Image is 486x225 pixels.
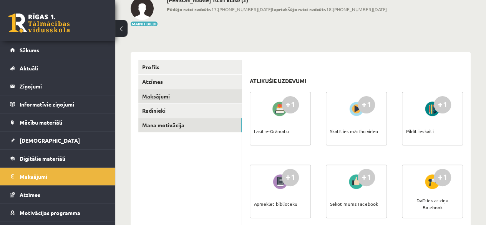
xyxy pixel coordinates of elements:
a: Sākums [10,41,106,59]
a: Profils [138,60,242,74]
a: Radinieki [138,103,242,118]
div: +1 [358,169,375,186]
div: Pildīt ieskaiti [406,118,434,145]
div: Dalīties ar ziņu Facebook [406,190,459,217]
div: Apmeklēt bibliotēku [254,190,297,217]
a: Rīgas 1. Tālmācības vidusskola [8,13,70,33]
a: Mācību materiāli [10,113,106,131]
a: Digitālie materiāli [10,150,106,167]
div: +1 [282,96,299,113]
a: Mana motivācija [138,118,242,132]
span: [DEMOGRAPHIC_DATA] [20,137,80,144]
span: Atzīmes [20,191,40,198]
legend: Informatīvie ziņojumi [20,95,106,113]
div: +1 [434,96,451,113]
div: +1 [282,169,299,186]
h3: Atlikušie uzdevumi [250,78,306,84]
a: Atzīmes [10,186,106,203]
a: [DEMOGRAPHIC_DATA] [10,132,106,149]
span: 17:[PHONE_NUMBER][DATE] 18:[PHONE_NUMBER][DATE] [167,6,387,13]
span: Motivācijas programma [20,209,80,216]
div: Skatīties mācību video [330,118,378,145]
div: +1 [434,169,451,186]
span: Digitālie materiāli [20,155,65,162]
legend: Maksājumi [20,168,106,185]
a: Aktuāli [10,59,106,77]
a: Informatīvie ziņojumi [10,95,106,113]
legend: Ziņojumi [20,77,106,95]
button: Mainīt bildi [131,22,158,26]
a: Maksājumi [138,89,242,103]
b: Iepriekšējo reizi redzēts [272,6,326,12]
a: Maksājumi [10,168,106,185]
a: Motivācijas programma [10,204,106,222]
a: Ziņojumi [10,77,106,95]
span: Aktuāli [20,65,38,72]
div: Lasīt e-Grāmatu [254,118,289,145]
div: Sekot mums Facebook [330,190,378,217]
span: Mācību materiāli [20,119,62,126]
b: Pēdējo reizi redzēts [167,6,211,12]
span: Sākums [20,47,39,53]
a: Atzīmes [138,75,242,89]
div: +1 [358,96,375,113]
